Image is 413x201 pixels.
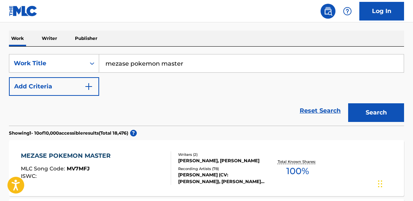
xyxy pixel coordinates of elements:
[178,172,265,185] div: [PERSON_NAME] (CV: [PERSON_NAME]), [PERSON_NAME],未来, [PERSON_NAME], [PERSON_NAME], [PERSON_NAME],...
[321,4,335,19] a: Public Search
[14,59,81,68] div: Work Title
[376,165,413,201] iframe: Chat Widget
[178,157,265,164] div: [PERSON_NAME], [PERSON_NAME]
[286,164,309,178] span: 100 %
[9,54,404,126] form: Search Form
[21,173,38,179] span: ISWC :
[340,4,355,19] div: Help
[278,159,318,164] p: Total Known Shares:
[378,173,382,195] div: ドラッグ
[130,130,137,136] span: ?
[376,165,413,201] div: チャットウィジェット
[178,166,265,172] div: Recording Artists ( 78 )
[359,2,404,21] a: Log In
[324,7,332,16] img: search
[9,130,128,136] p: Showing 1 - 10 of 10,000 accessible results (Total 18,476 )
[9,6,38,16] img: MLC Logo
[9,31,26,46] p: Work
[67,165,90,172] span: MV7MFJ
[21,165,67,172] span: MLC Song Code :
[296,103,344,119] a: Reset Search
[40,31,59,46] p: Writer
[73,31,100,46] p: Publisher
[84,82,93,91] img: 9d2ae6d4665cec9f34b9.svg
[348,103,404,122] button: Search
[343,7,352,16] img: help
[9,140,404,196] a: MEZASE POKEMON MASTERMLC Song Code:MV7MFJISWC:Writers (2)[PERSON_NAME], [PERSON_NAME]Recording Ar...
[21,151,114,160] div: MEZASE POKEMON MASTER
[178,152,265,157] div: Writers ( 2 )
[9,77,99,96] button: Add Criteria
